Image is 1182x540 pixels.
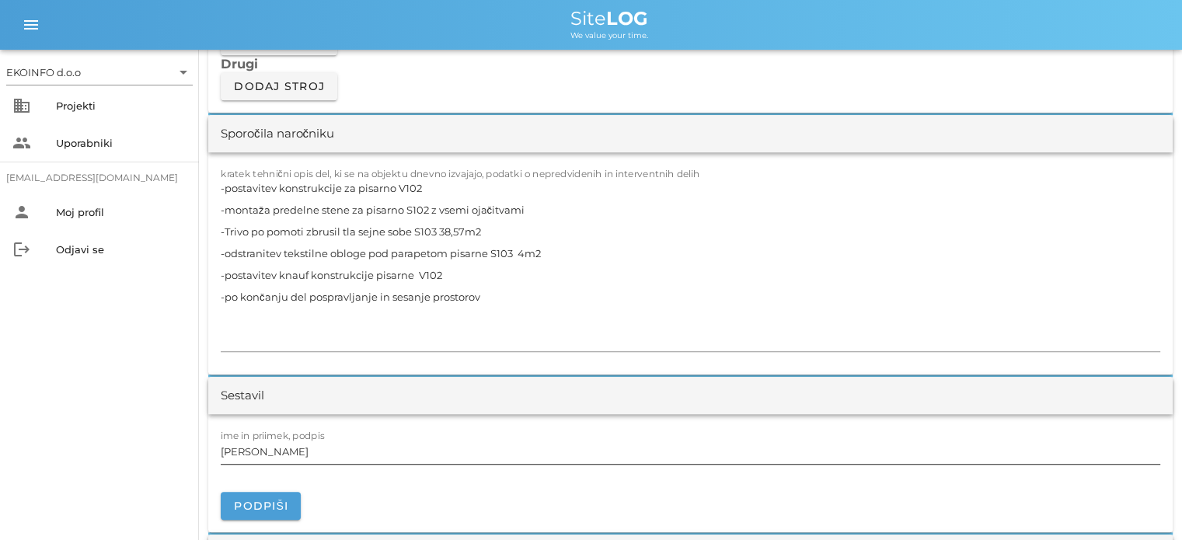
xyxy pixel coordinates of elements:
[570,30,648,40] span: We value your time.
[221,492,301,520] button: Podpiši
[56,137,187,149] div: Uporabniki
[233,499,288,513] span: Podpiši
[1104,465,1182,540] div: Pripomoček za klepet
[56,206,187,218] div: Moj profil
[221,72,337,100] button: Dodaj stroj
[221,387,264,405] div: Sestavil
[56,99,187,112] div: Projekti
[221,168,700,179] label: kratek tehnični opis del, ki se na objektu dnevno izvajajo, podatki o nepredvidenih in interventn...
[12,240,31,259] i: logout
[174,63,193,82] i: arrow_drop_down
[221,125,334,143] div: Sporočila naročniku
[233,79,325,93] span: Dodaj stroj
[221,55,1160,72] h3: Drugi
[12,203,31,221] i: person
[12,96,31,115] i: business
[56,243,187,256] div: Odjavi se
[12,134,31,152] i: people
[570,7,648,30] span: Site
[606,7,648,30] b: LOG
[221,430,325,441] label: ime in priimek, podpis
[6,65,81,79] div: EKOINFO d.o.o
[22,16,40,34] i: menu
[6,60,193,85] div: EKOINFO d.o.o
[1104,465,1182,540] iframe: Chat Widget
